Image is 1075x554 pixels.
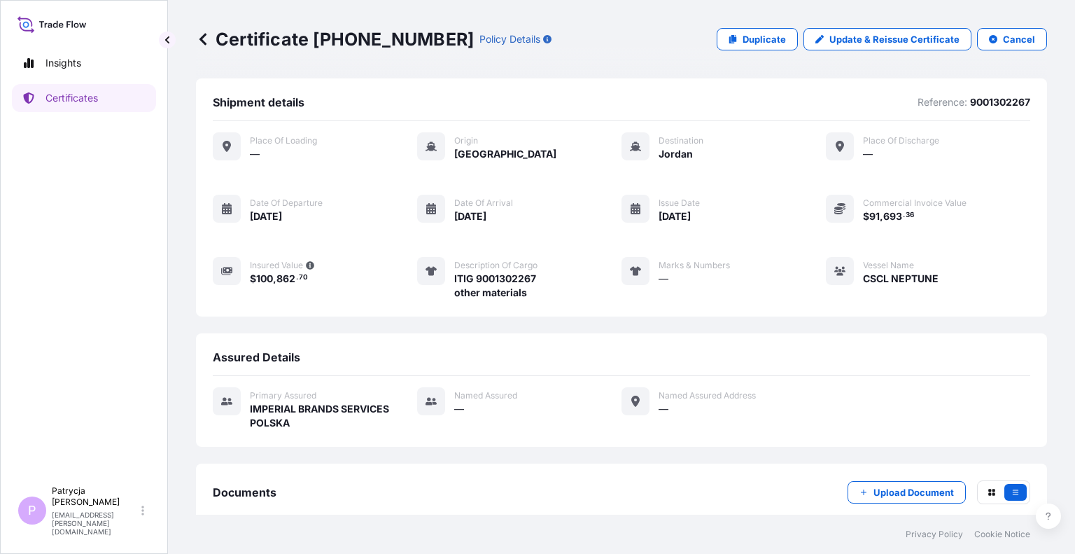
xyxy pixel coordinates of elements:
p: Patrycja [PERSON_NAME] [52,485,139,508]
span: — [863,147,873,161]
span: Named Assured Address [659,390,756,401]
p: Update & Reissue Certificate [829,32,960,46]
p: Upload Document [873,485,954,499]
span: 862 [276,274,295,284]
a: Certificates [12,84,156,112]
span: 36 [906,213,914,218]
p: Policy Details [479,32,540,46]
span: P [28,504,36,518]
span: Date of arrival [454,198,513,209]
span: [DATE] [250,209,282,223]
span: Origin [454,135,478,146]
span: Place of Loading [250,135,317,146]
span: Commercial Invoice Value [863,198,967,209]
span: . [296,275,298,280]
span: [DATE] [659,209,691,223]
p: Insights [45,56,81,70]
p: Certificate [PHONE_NUMBER] [196,28,474,50]
span: Assured Details [213,350,300,364]
span: Vessel Name [863,260,914,271]
a: Duplicate [717,28,798,50]
p: Certificates [45,91,98,105]
span: 70 [299,275,308,280]
span: CSCL NEPTUNE [863,272,939,286]
p: [EMAIL_ADDRESS][PERSON_NAME][DOMAIN_NAME] [52,511,139,536]
span: [GEOGRAPHIC_DATA] [454,147,556,161]
a: Update & Reissue Certificate [803,28,971,50]
span: — [659,272,668,286]
span: $ [863,212,869,221]
span: , [273,274,276,284]
span: [DATE] [454,209,486,223]
span: Description of cargo [454,260,537,271]
span: Issue Date [659,198,700,209]
span: 100 [256,274,273,284]
span: Date of departure [250,198,323,209]
span: Insured Value [250,260,303,271]
a: Privacy Policy [906,529,963,540]
span: ITIG 9001302267 other materials [454,272,536,300]
span: . [903,213,905,218]
span: 91 [869,212,880,221]
span: Place of discharge [863,135,939,146]
span: Documents [213,485,276,499]
span: 693 [883,212,902,221]
a: Insights [12,49,156,77]
span: Jordan [659,147,693,161]
span: Marks & Numbers [659,260,730,271]
span: $ [250,274,256,284]
span: IMPERIAL BRANDS SERVICES POLSKA [250,402,417,430]
p: Reference: [918,95,967,109]
p: Duplicate [743,32,786,46]
span: Shipment details [213,95,304,109]
p: Cancel [1003,32,1035,46]
span: Destination [659,135,703,146]
a: Cookie Notice [974,529,1030,540]
span: , [880,212,883,221]
span: — [659,402,668,416]
button: Upload Document [848,481,966,504]
span: Primary assured [250,390,316,401]
span: — [250,147,260,161]
p: 9001302267 [970,95,1030,109]
span: Named Assured [454,390,517,401]
button: Cancel [977,28,1047,50]
span: — [454,402,464,416]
